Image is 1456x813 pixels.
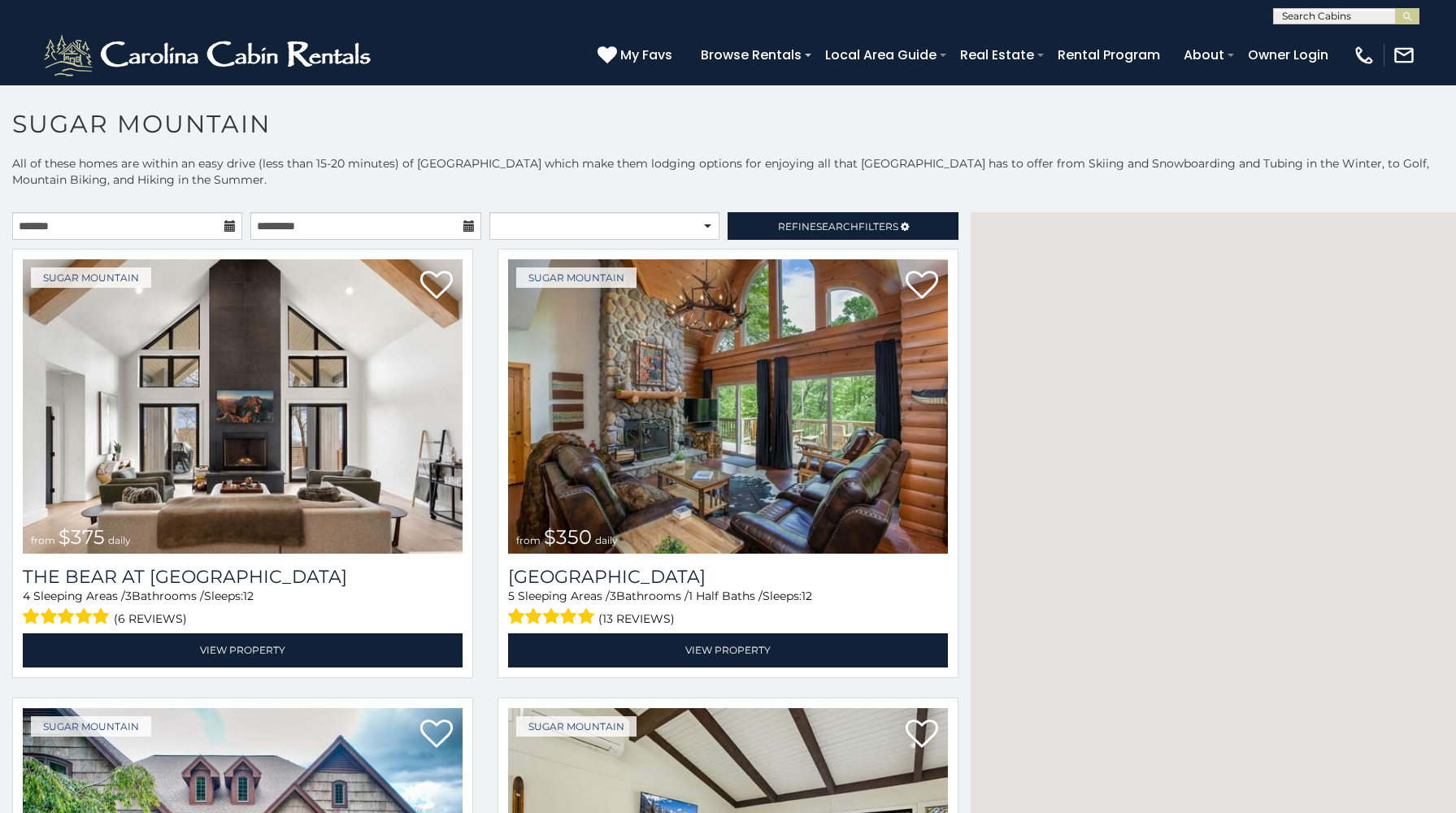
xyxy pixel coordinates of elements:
a: RefineSearchFilters [728,212,958,240]
span: daily [595,534,618,546]
span: Refine Filters [778,220,898,233]
a: View Property [23,633,463,667]
a: The Bear At [GEOGRAPHIC_DATA] [23,566,463,588]
img: mail-regular-white.png [1393,44,1415,67]
span: from [516,534,541,546]
a: The Bear At Sugar Mountain from $375 daily [23,259,463,554]
a: [GEOGRAPHIC_DATA] [508,566,948,588]
a: My Favs [598,45,676,66]
span: $375 [59,525,105,549]
span: from [31,534,55,546]
span: (6 reviews) [114,608,187,629]
span: Search [816,220,858,233]
span: $350 [544,525,592,549]
span: (13 reviews) [598,608,675,629]
img: The Bear At Sugar Mountain [23,259,463,554]
a: Local Area Guide [817,41,945,69]
span: 4 [23,589,30,603]
span: My Favs [620,45,672,65]
span: 3 [610,589,616,603]
h3: The Bear At Sugar Mountain [23,566,463,588]
img: Grouse Moor Lodge [508,259,948,554]
span: 12 [243,589,254,603]
a: Rental Program [1050,41,1168,69]
a: Sugar Mountain [516,716,637,737]
a: Add to favorites [420,269,453,303]
a: Sugar Mountain [31,716,151,737]
span: 12 [802,589,812,603]
a: Sugar Mountain [516,267,637,288]
img: White-1-2.png [41,31,378,80]
h3: Grouse Moor Lodge [508,566,948,588]
a: Grouse Moor Lodge from $350 daily [508,259,948,554]
span: 5 [508,589,515,603]
a: Add to favorites [906,718,938,752]
a: Sugar Mountain [31,267,151,288]
a: Add to favorites [420,718,453,752]
span: 3 [125,589,132,603]
a: Real Estate [952,41,1042,69]
a: Browse Rentals [693,41,810,69]
a: View Property [508,633,948,667]
a: Add to favorites [906,269,938,303]
a: About [1176,41,1232,69]
span: 1 Half Baths / [689,589,763,603]
a: Owner Login [1240,41,1336,69]
div: Sleeping Areas / Bathrooms / Sleeps: [23,588,463,629]
div: Sleeping Areas / Bathrooms / Sleeps: [508,588,948,629]
img: phone-regular-white.png [1353,44,1376,67]
span: daily [108,534,131,546]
